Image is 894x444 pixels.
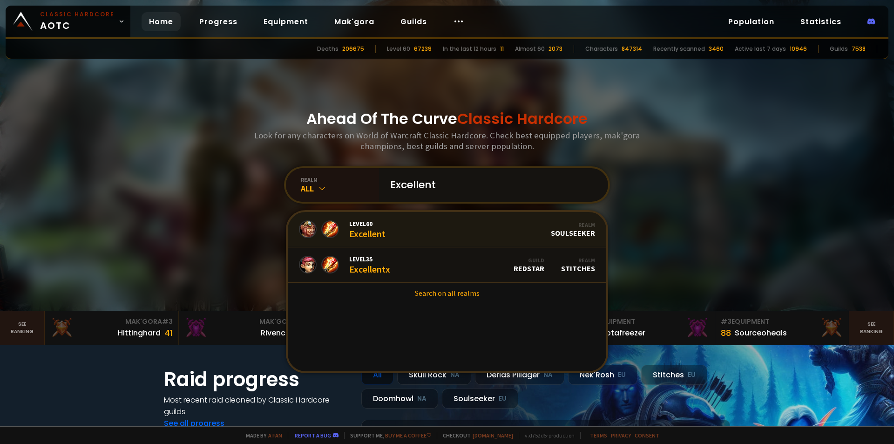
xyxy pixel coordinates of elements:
[288,247,606,283] a: Level35ExcellentxGuildREDSTARRealmStitches
[551,221,595,238] div: Soulseeker
[561,257,595,264] div: Realm
[793,12,849,31] a: Statistics
[414,45,432,53] div: 67239
[251,130,643,151] h3: Look for any characters on World of Warcraft Classic Hardcore. Check best equipped players, mak'g...
[721,317,731,326] span: # 3
[457,108,588,129] span: Classic Hardcore
[344,432,431,439] span: Support me,
[561,257,595,273] div: Stitches
[184,317,307,327] div: Mak'Gora
[641,365,707,385] div: Stitches
[568,365,637,385] div: Nek'Rosh
[361,365,393,385] div: All
[268,432,282,439] a: a fan
[118,327,161,339] div: Hittinghard
[164,365,350,394] h1: Raid progress
[385,432,431,439] a: Buy me a coffee
[500,45,504,53] div: 11
[164,418,224,429] a: See all progress
[306,108,588,130] h1: Ahead Of The Curve
[164,394,350,417] h4: Most recent raid cleaned by Classic Hardcore guilds
[142,12,181,31] a: Home
[301,176,379,183] div: realm
[261,327,290,339] div: Rivench
[349,219,386,228] span: Level 60
[442,389,518,409] div: Soulseeker
[295,432,331,439] a: Report a bug
[515,45,545,53] div: Almost 60
[385,168,597,202] input: Search a character...
[622,45,642,53] div: 847314
[327,12,382,31] a: Mak'gora
[50,317,173,327] div: Mak'Gora
[393,12,434,31] a: Guilds
[721,317,843,327] div: Equipment
[653,45,705,53] div: Recently scanned
[709,45,724,53] div: 3460
[715,311,849,345] a: #3Equipment88Sourceoheals
[514,257,544,273] div: REDSTAR
[735,327,787,339] div: Sourceoheals
[475,365,564,385] div: Defias Pillager
[551,221,595,228] div: Realm
[437,432,513,439] span: Checkout
[519,432,575,439] span: v. d752d5 - production
[164,327,173,339] div: 41
[342,45,364,53] div: 206675
[6,6,130,37] a: Classic HardcoreAOTC
[443,45,496,53] div: In the last 12 hours
[514,257,544,264] div: Guild
[721,327,731,339] div: 88
[317,45,339,53] div: Deaths
[192,12,245,31] a: Progress
[179,311,313,345] a: Mak'Gora#2Rivench100
[450,370,460,380] small: NA
[735,45,786,53] div: Active last 7 days
[635,432,659,439] a: Consent
[590,432,607,439] a: Terms
[549,45,562,53] div: 2073
[40,10,115,33] span: AOTC
[240,432,282,439] span: Made by
[790,45,807,53] div: 10946
[45,311,179,345] a: Mak'Gora#3Hittinghard41
[688,370,696,380] small: EU
[162,317,173,326] span: # 3
[601,327,645,339] div: Notafreezer
[499,394,507,403] small: EU
[349,255,390,263] span: Level 35
[581,311,715,345] a: #2Equipment88Notafreezer
[849,311,894,345] a: Seeranking
[361,389,438,409] div: Doomhowl
[301,183,379,194] div: All
[587,317,709,327] div: Equipment
[830,45,848,53] div: Guilds
[585,45,618,53] div: Characters
[397,365,471,385] div: Skull Rock
[417,394,427,403] small: NA
[852,45,866,53] div: 7538
[611,432,631,439] a: Privacy
[721,12,782,31] a: Population
[256,12,316,31] a: Equipment
[618,370,626,380] small: EU
[288,212,606,247] a: Level60ExcellentRealmSoulseeker
[543,370,553,380] small: NA
[349,219,386,239] div: Excellent
[349,255,390,275] div: Excellentx
[387,45,410,53] div: Level 60
[288,283,606,303] a: Search on all realms
[473,432,513,439] a: [DOMAIN_NAME]
[40,10,115,19] small: Classic Hardcore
